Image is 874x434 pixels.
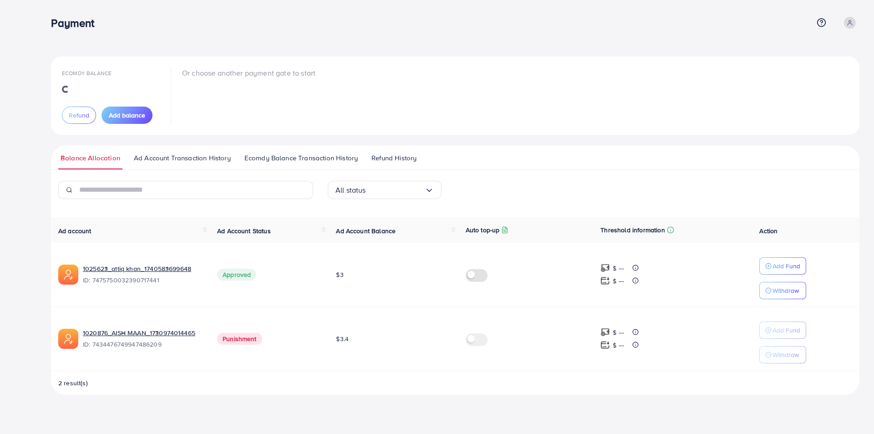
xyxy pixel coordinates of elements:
[466,225,500,235] p: Auto top-up
[83,328,195,337] a: 1020876_AISH MAAN_1730974014465
[759,346,806,363] button: Withdraw
[62,69,112,77] span: Ecomdy Balance
[58,226,91,235] span: Ad account
[217,226,271,235] span: Ad Account Status
[58,265,78,285] img: ic-ads-acc.e4c84228.svg
[62,107,96,124] button: Refund
[217,333,262,345] span: Punishment
[336,334,349,343] span: $3.4
[600,340,610,350] img: top-up amount
[772,260,800,271] p: Add Fund
[759,322,806,339] button: Add Fund
[759,257,806,275] button: Add Fund
[336,226,396,235] span: Ad Account Balance
[217,269,256,281] span: Approved
[69,111,89,120] span: Refund
[58,329,78,349] img: ic-ads-acc.e4c84228.svg
[83,328,203,349] div: <span class='underline'>1020876_AISH MAAN_1730974014465</span></br>7434476749947486209
[600,263,610,273] img: top-up amount
[335,183,366,197] span: All status
[772,349,799,360] p: Withdraw
[366,183,425,197] input: Search for option
[83,264,191,273] a: 1025623_attiq khan_1740583699648
[336,270,343,279] span: $3
[772,325,800,336] p: Add Fund
[83,264,203,285] div: <span class='underline'>1025623_attiq khan_1740583699648</span></br>7475750032390717441
[600,276,610,286] img: top-up amount
[244,153,358,163] span: Ecomdy Balance Transaction History
[134,153,231,163] span: Ad Account Transaction History
[58,378,88,388] span: 2 result(s)
[83,340,203,349] span: ID: 7434476749947486209
[51,16,102,30] h3: Payment
[613,327,624,338] p: $ ---
[613,263,624,274] p: $ ---
[772,285,799,296] p: Withdraw
[83,276,203,285] span: ID: 7475750032390717441
[328,181,442,199] div: Search for option
[102,107,152,124] button: Add balance
[61,153,120,163] span: Balance Allocation
[613,340,624,351] p: $ ---
[613,276,624,286] p: $ ---
[759,282,806,299] button: Withdraw
[371,153,417,163] span: Refund History
[600,327,610,337] img: top-up amount
[759,226,777,235] span: Action
[109,111,145,120] span: Add balance
[182,67,315,78] p: Or choose another payment gate to start
[600,225,665,235] p: Threshold information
